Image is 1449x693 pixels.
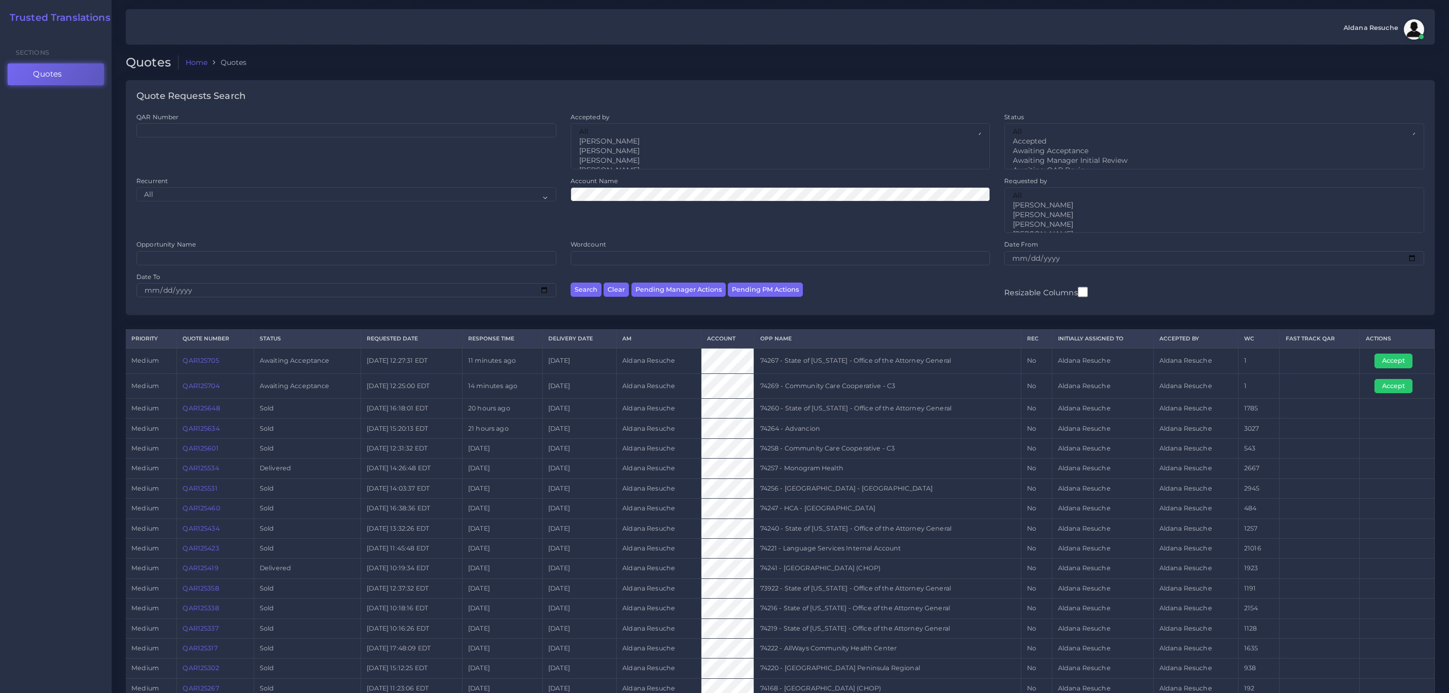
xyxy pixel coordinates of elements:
[254,478,361,498] td: Sold
[1021,599,1052,618] td: No
[1012,220,1417,229] option: [PERSON_NAME]
[183,644,217,652] a: QAR125317
[183,357,219,364] a: QAR125705
[1153,618,1238,638] td: Aldana Resuche
[1153,459,1238,478] td: Aldana Resuche
[1021,478,1052,498] td: No
[1153,478,1238,498] td: Aldana Resuche
[183,444,218,452] a: QAR125601
[617,538,701,558] td: Aldana Resuche
[254,618,361,638] td: Sold
[1238,373,1280,398] td: 1
[183,404,220,412] a: QAR125648
[1021,329,1052,348] th: REC
[361,518,463,538] td: [DATE] 13:32:26 EDT
[361,329,463,348] th: Requested Date
[183,564,218,572] a: QAR125419
[361,599,463,618] td: [DATE] 10:18:16 EDT
[131,425,159,432] span: medium
[1374,382,1420,389] a: Accept
[1238,399,1280,419] td: 1785
[136,272,160,281] label: Date To
[131,604,159,612] span: medium
[754,438,1021,458] td: 74258 - Community Care Cooperative - C3
[1021,499,1052,518] td: No
[754,478,1021,498] td: 74256 - [GEOGRAPHIC_DATA] - [GEOGRAPHIC_DATA]
[1153,638,1238,658] td: Aldana Resuche
[1012,156,1413,165] option: Awaiting Manager Initial Review
[254,499,361,518] td: Sold
[361,559,463,578] td: [DATE] 10:19:34 EDT
[1052,478,1153,498] td: Aldana Resuche
[617,373,701,398] td: Aldana Resuche
[131,644,159,652] span: medium
[1052,348,1153,373] td: Aldana Resuche
[131,404,159,412] span: medium
[754,659,1021,678] td: 74220 - [GEOGRAPHIC_DATA] Peninsula Regional
[131,382,159,390] span: medium
[254,438,361,458] td: Sold
[617,329,701,348] th: AM
[462,478,542,498] td: [DATE]
[183,584,219,592] a: QAR125358
[183,464,219,472] a: QAR125534
[254,459,361,478] td: Delivered
[1238,599,1280,618] td: 2154
[754,499,1021,518] td: 74247 - HCA - [GEOGRAPHIC_DATA]
[361,618,463,638] td: [DATE] 10:16:26 EDT
[1021,638,1052,658] td: No
[1012,165,1413,175] option: Awaiting QAR Review
[1338,19,1428,40] a: Aldana Resucheavatar
[1238,419,1280,438] td: 3027
[136,113,179,121] label: QAR Number
[1052,499,1153,518] td: Aldana Resuche
[1021,518,1052,538] td: No
[1012,146,1413,156] option: Awaiting Acceptance
[617,438,701,458] td: Aldana Resuche
[578,165,979,175] option: [PERSON_NAME]
[1153,373,1238,398] td: Aldana Resuche
[361,399,463,419] td: [DATE] 16:18:01 EDT
[1021,459,1052,478] td: No
[542,399,616,419] td: [DATE]
[1238,659,1280,678] td: 938
[1153,578,1238,598] td: Aldana Resuche
[542,478,616,498] td: [DATE]
[728,283,803,297] button: Pending PM Actions
[578,127,979,136] option: All
[462,638,542,658] td: [DATE]
[177,329,254,348] th: Quote Number
[571,240,606,249] label: Wordcount
[542,538,616,558] td: [DATE]
[542,578,616,598] td: [DATE]
[571,113,610,121] label: Accepted by
[542,518,616,538] td: [DATE]
[136,177,168,185] label: Recurrent
[131,625,159,632] span: medium
[542,499,616,518] td: [DATE]
[361,348,463,373] td: [DATE] 12:27:31 EDT
[183,604,219,612] a: QAR125338
[542,438,616,458] td: [DATE]
[617,399,701,419] td: Aldana Resuche
[33,68,62,80] span: Quotes
[1004,177,1047,185] label: Requested by
[578,136,979,146] option: [PERSON_NAME]
[462,578,542,598] td: [DATE]
[361,438,463,458] td: [DATE] 12:31:32 EDT
[183,504,220,512] a: QAR125460
[1238,499,1280,518] td: 484
[254,348,361,373] td: Awaiting Acceptance
[1012,200,1417,210] option: [PERSON_NAME]
[1012,229,1417,239] option: [PERSON_NAME]
[462,459,542,478] td: [DATE]
[754,599,1021,618] td: 74216 - State of [US_STATE] - Office of the Attorney General
[361,419,463,438] td: [DATE] 15:20:13 EDT
[1153,659,1238,678] td: Aldana Resuche
[361,499,463,518] td: [DATE] 16:38:36 EDT
[754,373,1021,398] td: 74269 - Community Care Cooperative - C3
[1360,329,1435,348] th: Actions
[754,559,1021,578] td: 74241 - [GEOGRAPHIC_DATA] (CHOP)
[754,618,1021,638] td: 74219 - State of [US_STATE] - Office of the Attorney General
[462,538,542,558] td: [DATE]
